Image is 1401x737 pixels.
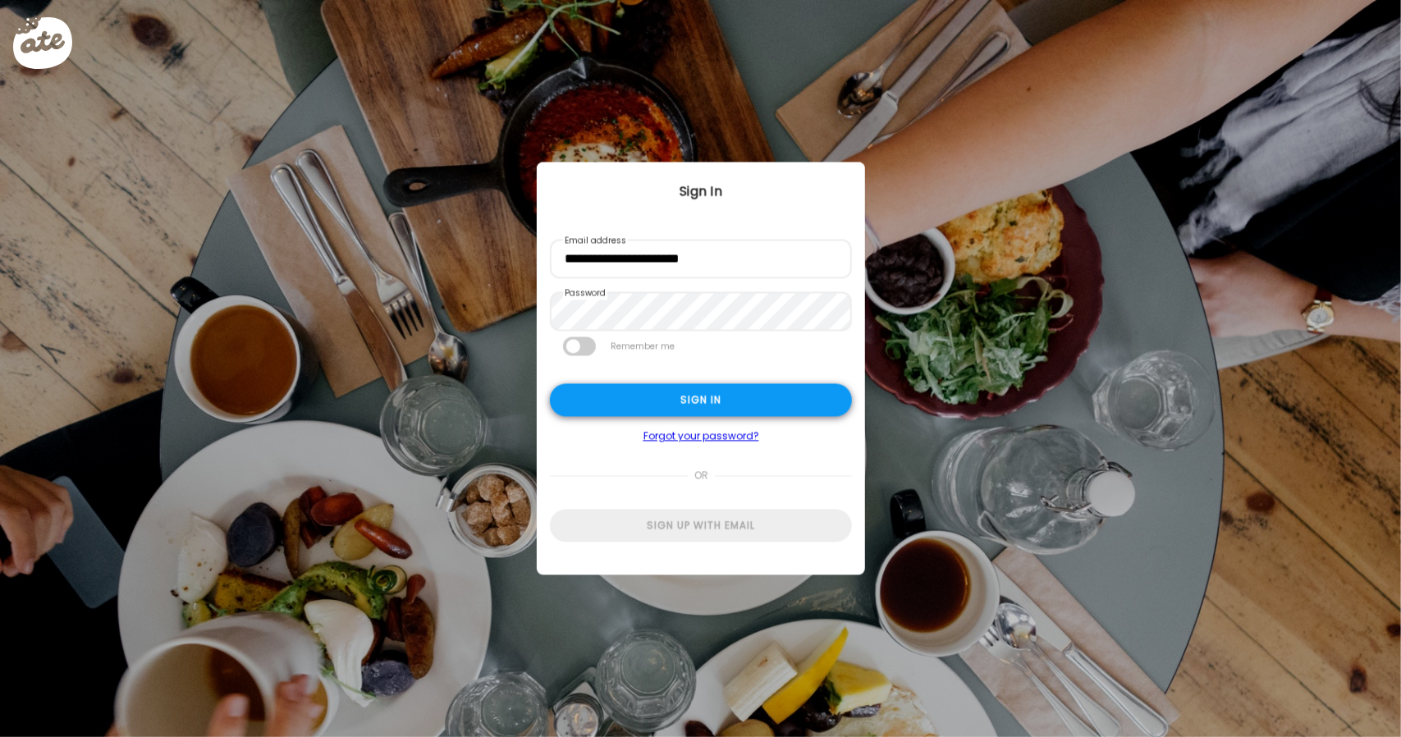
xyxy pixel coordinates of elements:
[609,337,676,356] label: Remember me
[563,235,628,248] label: Email address
[550,384,852,417] div: Sign in
[563,287,607,300] label: Password
[550,430,852,443] a: Forgot your password?
[687,460,714,492] span: or
[537,182,865,202] div: Sign In
[550,510,852,542] div: Sign up with email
